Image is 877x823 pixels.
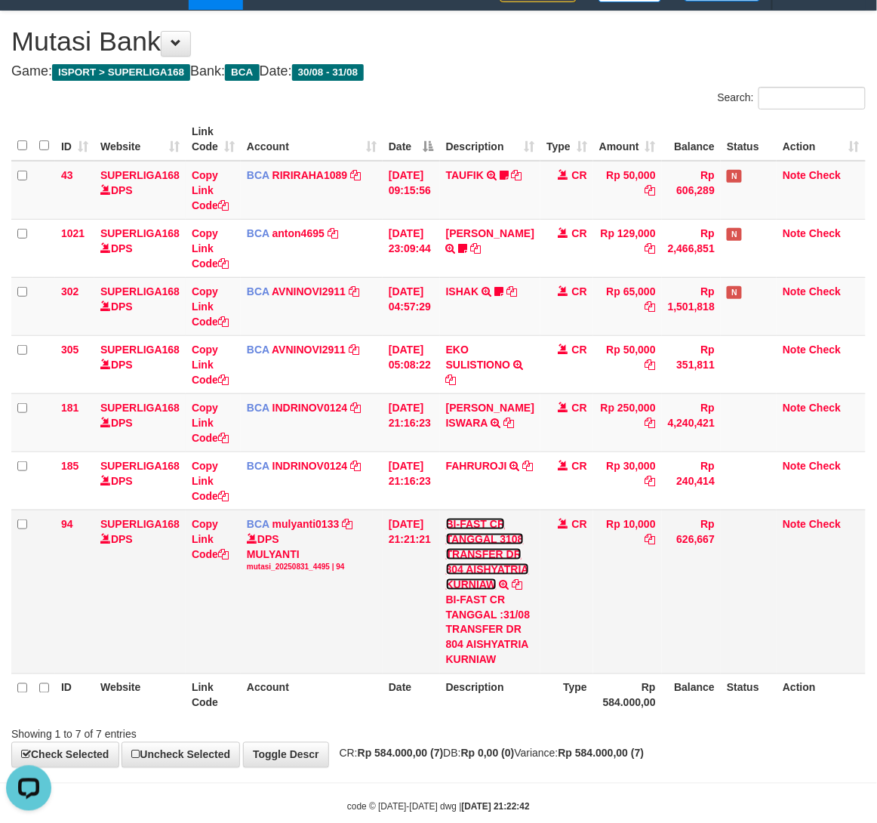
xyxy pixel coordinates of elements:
[328,227,338,239] a: Copy anton4695 to clipboard
[350,169,361,181] a: Copy RIRIRAHA1089 to clipboard
[593,277,662,335] td: Rp 65,000
[645,301,656,313] a: Copy Rp 65,000 to clipboard
[783,402,806,414] a: Note
[247,460,269,472] span: BCA
[61,518,73,530] span: 94
[383,118,440,161] th: Date: activate to sort column descending
[662,393,721,452] td: Rp 4,240,421
[247,227,269,239] span: BCA
[94,510,186,674] td: DPS
[383,335,440,393] td: [DATE] 05:08:22
[55,118,94,161] th: ID: activate to sort column ascending
[471,242,482,254] a: Copy SRI BASUKI to clipboard
[809,169,841,181] a: Check
[446,592,534,667] div: BI-FAST CR TANGGAL :31/08 TRANSFER DR 804 AISHYATRIA KURNIAW
[61,460,78,472] span: 185
[241,118,383,161] th: Account: activate to sort column ascending
[783,344,806,356] a: Note
[662,277,721,335] td: Rp 1,501,818
[593,219,662,277] td: Rp 129,000
[100,460,180,472] a: SUPERLIGA168
[100,344,180,356] a: SUPERLIGA168
[122,742,240,768] a: Uncheck Selected
[272,402,348,414] a: INDRINOV0124
[342,518,352,530] a: Copy mulyanti0133 to clipboard
[383,510,440,674] td: [DATE] 21:21:21
[52,64,190,81] span: ISPORT > SUPERLIGA168
[503,417,514,429] a: Copy DIONYSIUS ISWARA to clipboard
[645,417,656,429] a: Copy Rp 250,000 to clipboard
[540,674,593,717] th: Type
[383,277,440,335] td: [DATE] 04:57:29
[462,802,530,812] strong: [DATE] 21:22:42
[192,518,229,560] a: Copy Link Code
[593,510,662,674] td: Rp 10,000
[446,460,507,472] a: FAHRUROJI
[225,64,259,81] span: BCA
[446,285,479,297] a: ISHAK
[6,6,51,51] button: Open LiveChat chat widget
[721,674,777,717] th: Status
[11,721,354,742] div: Showing 1 to 7 of 7 entries
[192,169,229,211] a: Copy Link Code
[572,518,587,530] span: CR
[55,674,94,717] th: ID
[809,460,841,472] a: Check
[662,674,721,717] th: Balance
[645,533,656,545] a: Copy Rp 10,000 to clipboard
[94,118,186,161] th: Website: activate to sort column ascending
[809,402,841,414] a: Check
[718,87,866,109] label: Search:
[572,402,587,414] span: CR
[512,169,522,181] a: Copy TAUFIK to clipboard
[440,674,540,717] th: Description
[94,335,186,393] td: DPS
[100,402,180,414] a: SUPERLIGA168
[777,118,866,161] th: Action: activate to sort column ascending
[783,460,806,472] a: Note
[809,285,841,297] a: Check
[446,402,534,429] a: [PERSON_NAME] ISWARA
[446,169,484,181] a: TAUFIK
[383,452,440,510] td: [DATE] 21:16:23
[100,518,180,530] a: SUPERLIGA168
[350,460,361,472] a: Copy INDRINOV0124 to clipboard
[247,562,377,572] div: mutasi_20250831_4495 | 94
[809,518,841,530] a: Check
[777,674,866,717] th: Action
[383,393,440,452] td: [DATE] 21:16:23
[243,742,329,768] a: Toggle Descr
[721,118,777,161] th: Status
[662,118,721,161] th: Balance
[559,747,645,760] strong: Rp 584.000,00 (7)
[61,169,73,181] span: 43
[247,344,269,356] span: BCA
[783,285,806,297] a: Note
[783,518,806,530] a: Note
[446,344,511,371] a: EKO SULISTIONO
[662,161,721,220] td: Rp 606,289
[593,335,662,393] td: Rp 50,000
[358,747,444,760] strong: Rp 584.000,00 (7)
[11,26,866,57] h1: Mutasi Bank
[247,285,269,297] span: BCA
[11,64,866,79] h4: Game: Bank: Date:
[292,64,365,81] span: 30/08 - 31/08
[94,277,186,335] td: DPS
[783,169,806,181] a: Note
[272,169,348,181] a: RIRIRAHA1089
[662,510,721,674] td: Rp 626,667
[192,402,229,444] a: Copy Link Code
[727,286,742,299] span: Has Note
[186,674,241,717] th: Link Code
[186,118,241,161] th: Link Code: activate to sort column ascending
[540,118,593,161] th: Type: activate to sort column ascending
[349,344,359,356] a: Copy AVNINOVI2911 to clipboard
[192,344,229,386] a: Copy Link Code
[662,452,721,510] td: Rp 240,414
[247,169,269,181] span: BCA
[94,219,186,277] td: DPS
[783,227,806,239] a: Note
[100,285,180,297] a: SUPERLIGA168
[272,285,346,297] a: AVNINOVI2911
